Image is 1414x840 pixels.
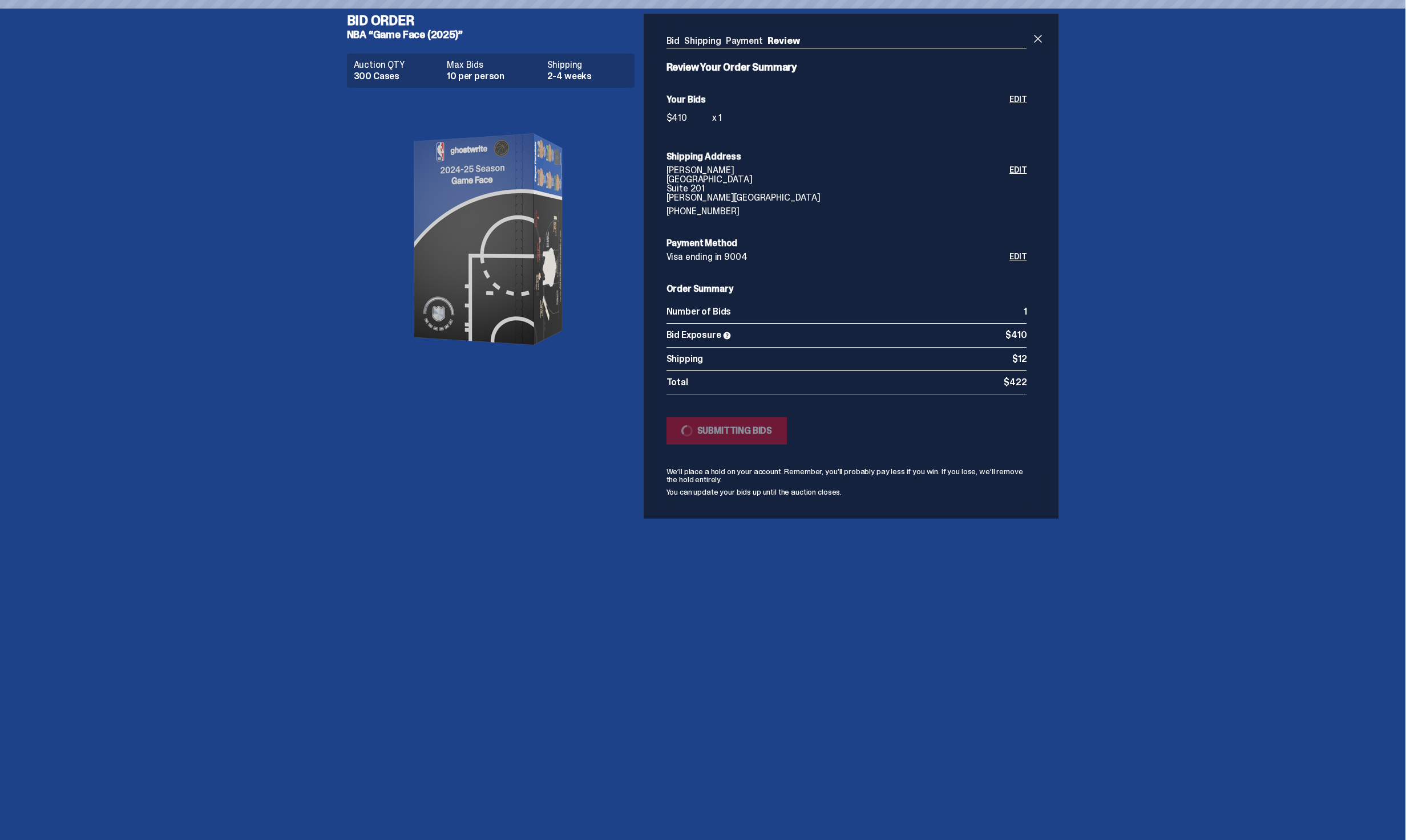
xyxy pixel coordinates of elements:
dt: Auction QTY [354,60,441,70]
p: Bid Exposure [666,331,1006,340]
p: $410 [1005,331,1027,340]
p: [PHONE_NUMBER] [666,207,1010,216]
dt: Shipping [547,60,628,70]
p: Total [666,378,1004,387]
h6: Your Bids [666,95,1010,104]
p: You can update your bids up until the auction closes. [666,488,1027,496]
p: [GEOGRAPHIC_DATA] [666,175,1010,184]
p: $12 [1012,354,1027,364]
p: Shipping [666,354,1012,364]
p: Suite 201 [666,184,1010,193]
a: Bid [666,35,680,47]
a: Edit [1009,166,1027,216]
h6: Shipping Address [666,152,1027,161]
p: Number of Bids [666,307,1024,316]
p: Visa ending in 9004 [666,252,1010,262]
h5: Review Your Order Summary [666,62,1027,72]
dd: 300 Cases [354,72,441,81]
dd: 2-4 weeks [547,72,628,81]
p: [PERSON_NAME] [666,166,1010,175]
dt: Max Bids [447,60,540,70]
p: x 1 [712,113,722,123]
h6: Order Summary [666,284,1027,293]
p: We’ll place a hold on your account. Remember, you’ll probably pay less if you win. If you lose, w... [666,467,1027,483]
p: [PERSON_NAME][GEOGRAPHIC_DATA] [666,193,1010,202]
h5: NBA “Game Face (2025)” [347,30,644,40]
a: Payment [726,35,763,47]
p: $422 [1004,378,1027,387]
a: Edit [1009,252,1027,262]
dd: 10 per person [447,72,540,81]
h6: Payment Method [666,239,1027,248]
h4: Bid Order [347,14,644,27]
p: 1 [1024,307,1027,316]
img: product image [377,97,605,382]
p: $410 [666,113,712,123]
a: Edit [1009,95,1027,129]
a: Review [767,35,800,47]
a: Shipping [684,35,721,47]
